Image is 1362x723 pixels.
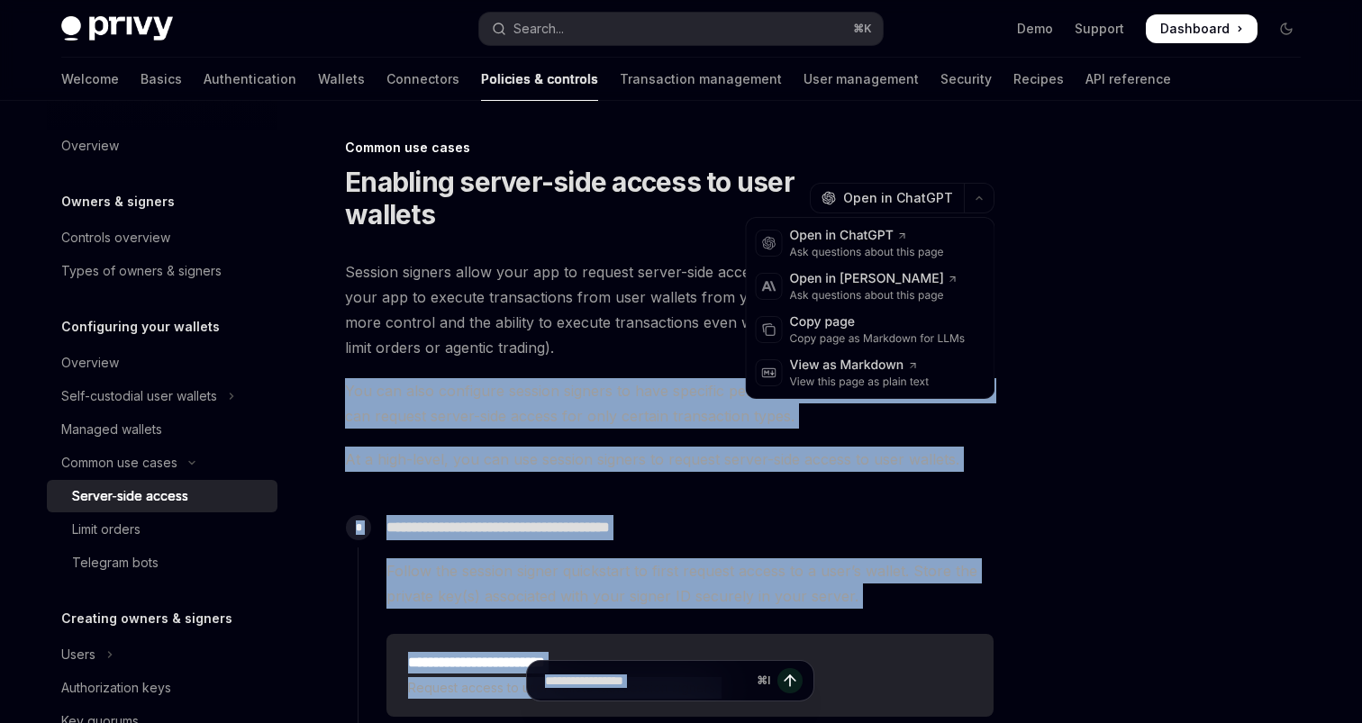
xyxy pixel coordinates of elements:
[853,22,872,36] span: ⌘ K
[61,677,171,699] div: Authorization keys
[47,380,277,412] button: Toggle Self-custodial user wallets section
[61,608,232,629] h5: Creating owners & signers
[545,661,749,700] input: Ask a question...
[61,135,119,157] div: Overview
[345,378,994,429] span: You can also configure session signers to have specific permissions via , such that you can reque...
[72,485,188,507] div: Server-side access
[47,513,277,546] a: Limit orders
[61,227,170,249] div: Controls overview
[61,644,95,665] div: Users
[940,58,992,101] a: Security
[61,452,177,474] div: Common use cases
[386,558,994,609] span: Follow the session signer quickstart to first request access to a user’s wallet. Store the privat...
[61,16,173,41] img: dark logo
[47,347,277,379] a: Overview
[1017,20,1053,38] a: Demo
[810,183,964,213] button: Open in ChatGPT
[47,638,277,671] button: Toggle Users section
[790,245,944,259] div: Ask questions about this page
[141,58,182,101] a: Basics
[479,13,883,45] button: Open search
[47,413,277,446] a: Managed wallets
[345,139,994,157] div: Common use cases
[513,18,564,40] div: Search...
[790,270,958,288] div: Open in [PERSON_NAME]
[61,352,119,374] div: Overview
[1160,20,1230,38] span: Dashboard
[481,58,598,101] a: Policies & controls
[790,357,930,375] div: View as Markdown
[61,385,217,407] div: Self-custodial user wallets
[1085,58,1171,101] a: API reference
[61,316,220,338] h5: Configuring your wallets
[204,58,296,101] a: Authentication
[843,189,953,207] span: Open in ChatGPT
[777,668,803,693] button: Send message
[318,58,365,101] a: Wallets
[47,130,277,162] a: Overview
[47,221,277,254] a: Controls overview
[804,58,919,101] a: User management
[61,191,175,212] h5: Owners & signers
[61,58,119,101] a: Welcome
[620,58,782,101] a: Transaction management
[47,255,277,287] a: Types of owners & signers
[1272,14,1301,43] button: Toggle dark mode
[790,288,958,303] div: Ask questions about this page
[72,519,141,540] div: Limit orders
[1146,14,1258,43] a: Dashboard
[790,227,944,245] div: Open in ChatGPT
[790,331,966,346] div: Copy page as Markdown for LLMs
[345,259,994,360] span: Session signers allow your app to request server-side access to user wallets. This enables your a...
[47,480,277,512] a: Server-side access
[47,547,277,579] a: Telegram bots
[47,672,277,704] a: Authorization keys
[345,447,994,472] span: At a high-level, you can use session signers to request server-side access to user wallets.
[790,375,930,389] div: View this page as plain text
[1075,20,1124,38] a: Support
[790,313,966,331] div: Copy page
[386,58,459,101] a: Connectors
[72,552,159,574] div: Telegram bots
[61,260,222,282] div: Types of owners & signers
[1013,58,1064,101] a: Recipes
[61,419,162,440] div: Managed wallets
[47,447,277,479] button: Toggle Common use cases section
[345,166,803,230] h1: Enabling server-side access to user wallets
